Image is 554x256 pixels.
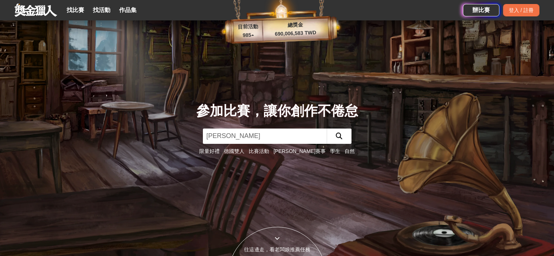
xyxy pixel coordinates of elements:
[64,5,87,15] a: 找比賽
[90,5,113,15] a: 找活動
[224,148,244,154] a: 德國雙人
[233,23,263,31] p: 目前活動
[249,148,269,154] a: 比賽活動
[262,20,328,30] p: 總獎金
[233,31,263,40] p: 985 ▴
[503,4,539,16] div: 登入 / 註冊
[274,148,326,154] a: [PERSON_NAME]賽事
[263,28,329,38] p: 690,006,583 TWD
[345,148,355,154] a: 自然
[196,101,358,121] div: 參加比賽，讓你創作不倦怠
[116,5,140,15] a: 作品集
[203,129,327,144] input: 2025「洗手新日常：全民 ALL IN」洗手歌全台徵選
[228,246,326,253] div: 往這邊走，看老闆娘推薦任務
[330,148,340,154] a: 學生
[463,4,499,16] a: 辦比賽
[199,148,220,154] a: 限量好禮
